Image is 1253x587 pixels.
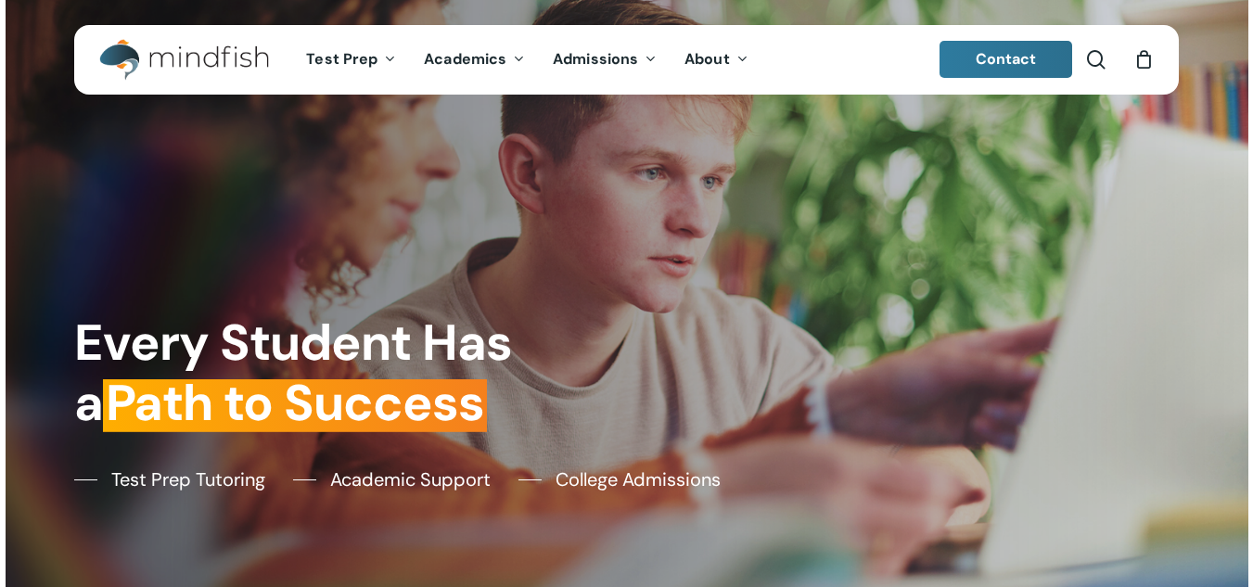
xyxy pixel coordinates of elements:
[940,41,1073,78] a: Contact
[556,466,721,493] span: College Admissions
[111,466,265,493] span: Test Prep Tutoring
[306,49,377,69] span: Test Prep
[292,52,410,68] a: Test Prep
[1133,49,1154,70] a: Cart
[103,370,487,436] em: Path to Success
[292,25,761,95] nav: Main Menu
[671,52,762,68] a: About
[976,49,1037,69] span: Contact
[553,49,638,69] span: Admissions
[424,49,506,69] span: Academics
[518,466,721,493] a: College Admissions
[330,466,491,493] span: Academic Support
[74,25,1179,95] header: Main Menu
[539,52,671,68] a: Admissions
[74,313,615,434] h1: Every Student Has a
[74,466,265,493] a: Test Prep Tutoring
[684,49,730,69] span: About
[293,466,491,493] a: Academic Support
[410,52,539,68] a: Academics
